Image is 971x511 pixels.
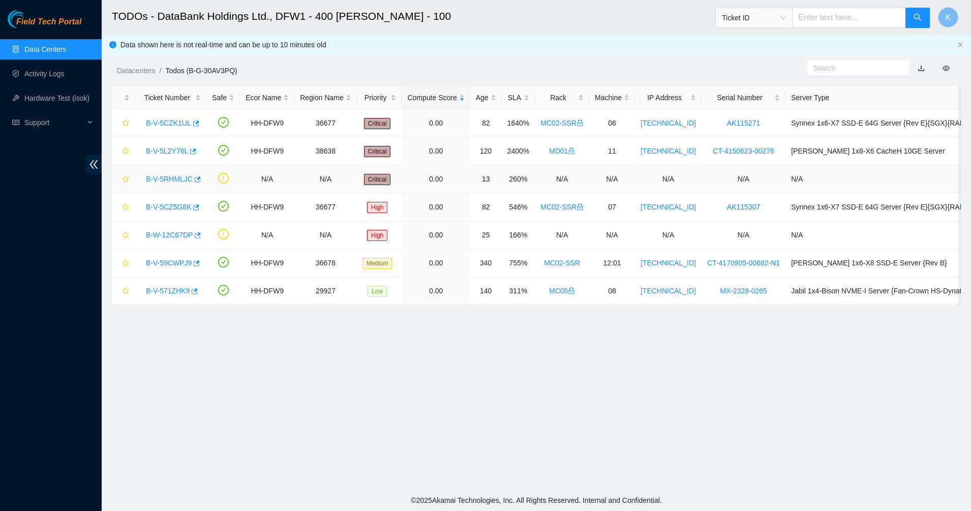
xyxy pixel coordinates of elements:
[470,221,502,249] td: 25
[402,165,470,193] td: 0.00
[727,119,760,127] a: AK115271
[218,285,229,295] span: check-circle
[218,117,229,128] span: check-circle
[549,287,575,295] a: MC05lock
[24,94,89,102] a: Hardware Test (isok)
[402,277,470,305] td: 0.00
[813,63,895,74] input: Search
[146,231,193,239] a: B-W-12C67DP
[122,231,129,239] span: star
[470,193,502,221] td: 82
[240,137,294,165] td: HH-DFW9
[402,137,470,165] td: 0.00
[364,118,391,129] span: Critical
[240,277,294,305] td: HH-DFW9
[294,193,357,221] td: 36677
[240,109,294,137] td: HH-DFW9
[122,147,129,156] span: star
[294,165,357,193] td: N/A
[8,18,81,32] a: Akamai TechnologiesField Tech Portal
[905,8,930,28] button: search
[641,119,696,127] a: [TECHNICAL_ID]
[294,277,357,305] td: 29927
[159,67,161,75] span: /
[641,259,696,267] a: [TECHNICAL_ID]
[702,165,785,193] td: N/A
[146,203,191,211] a: B-V-5CZ5G8K
[146,259,192,267] a: B-V-59CWPJ9
[535,221,589,249] td: N/A
[943,65,950,72] span: eye
[568,147,575,155] span: lock
[122,203,129,212] span: star
[294,109,357,137] td: 36677
[218,201,229,212] span: check-circle
[102,490,971,511] footer: © 2025 Akamai Technologies, Inc. All Rights Reserved. Internal and Confidential.
[402,109,470,137] td: 0.00
[117,67,155,75] a: Datacenters
[576,203,584,211] span: lock
[470,165,502,193] td: 13
[589,277,635,305] td: 08
[957,42,963,48] button: close
[540,203,584,211] a: MC02-SSRlock
[502,193,535,221] td: 546%
[470,249,502,277] td: 340
[117,255,130,271] button: star
[368,286,387,297] span: Low
[918,64,925,72] a: download
[702,221,785,249] td: N/A
[720,287,767,295] a: MX-2328-0265
[402,249,470,277] td: 0.00
[218,229,229,239] span: exclamation-circle
[540,119,584,127] a: MC02-SSRlock
[470,277,502,305] td: 140
[402,193,470,221] td: 0.00
[218,173,229,184] span: exclamation-circle
[792,8,906,28] input: Enter text here...
[294,137,357,165] td: 38638
[117,115,130,131] button: star
[502,277,535,305] td: 311%
[470,109,502,137] td: 82
[240,193,294,221] td: HH-DFW9
[117,199,130,215] button: star
[576,119,584,127] span: lock
[502,249,535,277] td: 755%
[367,202,388,213] span: High
[86,155,102,174] span: double-left
[117,143,130,159] button: star
[938,7,958,27] button: K
[568,287,575,294] span: lock
[218,145,229,156] span: check-circle
[240,249,294,277] td: HH-DFW9
[502,109,535,137] td: 1640%
[589,193,635,221] td: 07
[549,147,575,155] a: MD01lock
[635,221,702,249] td: N/A
[364,146,391,157] span: Critical
[589,249,635,277] td: 12:01
[635,165,702,193] td: N/A
[122,259,129,267] span: star
[641,287,696,295] a: [TECHNICAL_ID]
[8,10,51,28] img: Akamai Technologies
[24,70,65,78] a: Activity Logs
[117,227,130,243] button: star
[146,147,188,155] a: B-V-5L2Y76L
[12,119,19,126] span: read
[589,109,635,137] td: 06
[122,175,129,184] span: star
[240,221,294,249] td: N/A
[502,165,535,193] td: 260%
[727,203,760,211] a: AK115307
[589,165,635,193] td: N/A
[146,175,193,183] a: B-V-5RHMLJC
[502,221,535,249] td: 166%
[367,230,388,241] span: High
[535,165,589,193] td: N/A
[117,171,130,187] button: star
[914,13,922,23] span: search
[24,45,66,53] a: Data Centers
